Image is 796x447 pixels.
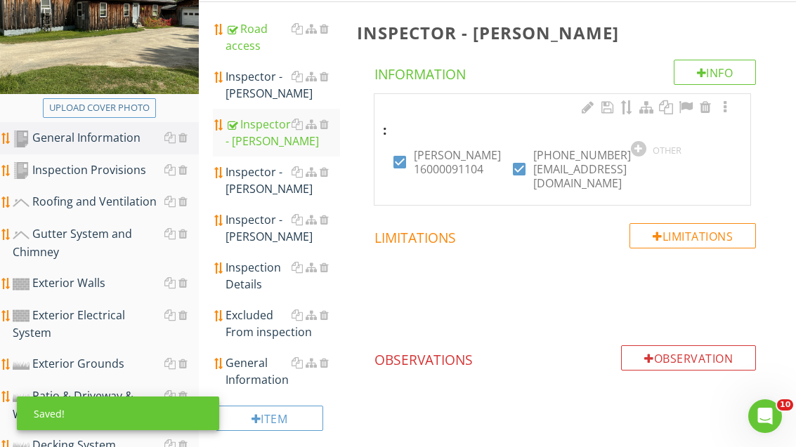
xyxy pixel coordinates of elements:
[226,20,339,54] div: Road access
[383,100,724,140] div: :
[653,145,681,156] div: OTHER
[13,225,199,260] div: Gutter System and Chimney
[216,406,322,431] div: Item
[13,355,199,373] div: Exterior Grounds
[226,68,339,102] div: Inspector - [PERSON_NAME]
[13,387,199,422] div: Patio & Driveway & Walkways
[674,60,757,85] div: Info
[226,354,339,388] div: General Information
[374,223,756,247] h4: Limitations
[49,101,150,115] div: Upload cover photo
[777,399,793,411] span: 10
[13,274,199,293] div: Exterior Walls
[43,98,156,118] button: Upload cover photo
[533,148,631,190] label: [PHONE_NUMBER] [EMAIL_ADDRESS][DOMAIN_NAME]
[621,345,756,371] div: Observation
[374,60,756,84] h4: Information
[414,148,501,176] label: [PERSON_NAME] 16000091104
[374,345,756,369] h4: Observations
[13,307,199,342] div: Exterior Electrical System
[357,23,774,42] h3: Inspector - [PERSON_NAME]
[13,193,199,211] div: Roofing and Ventilation
[226,164,339,197] div: Inspector - [PERSON_NAME]
[13,161,199,180] div: Inspection Provisions
[748,399,782,433] iframe: Intercom live chat
[226,259,339,293] div: Inspection Details
[629,223,756,248] div: Limitations
[226,307,339,340] div: Excluded From inspection
[13,129,199,147] div: General Information
[226,116,339,149] div: Inspector - [PERSON_NAME]
[17,396,219,430] div: Saved!
[226,211,339,245] div: Inspector - [PERSON_NAME]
